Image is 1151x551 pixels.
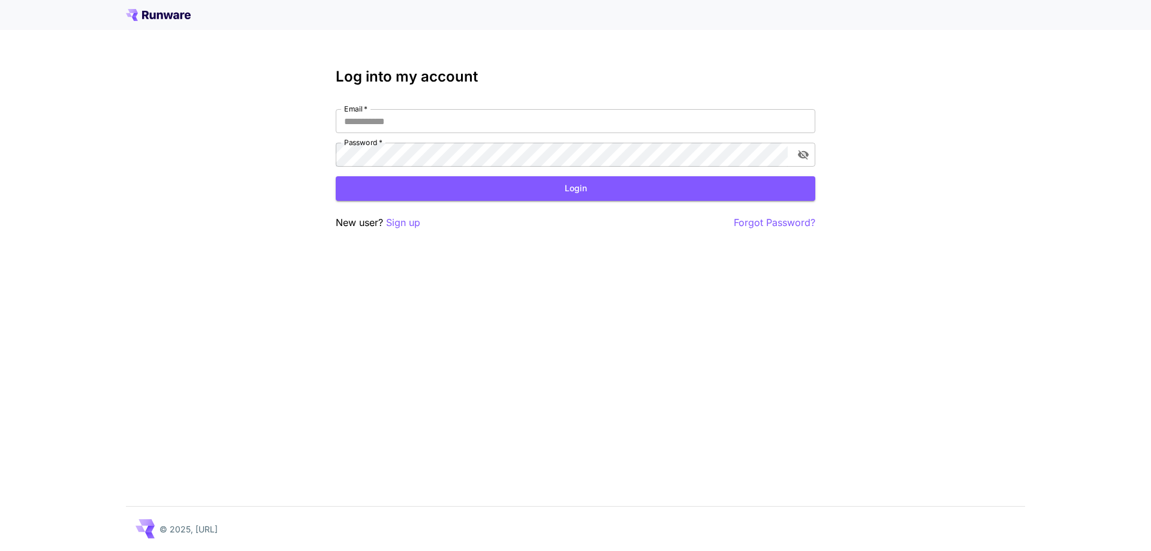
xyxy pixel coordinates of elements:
[336,176,815,201] button: Login
[734,215,815,230] button: Forgot Password?
[344,137,382,147] label: Password
[336,68,815,85] h3: Log into my account
[793,144,814,165] button: toggle password visibility
[344,104,367,114] label: Email
[386,215,420,230] button: Sign up
[336,215,420,230] p: New user?
[159,523,218,535] p: © 2025, [URL]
